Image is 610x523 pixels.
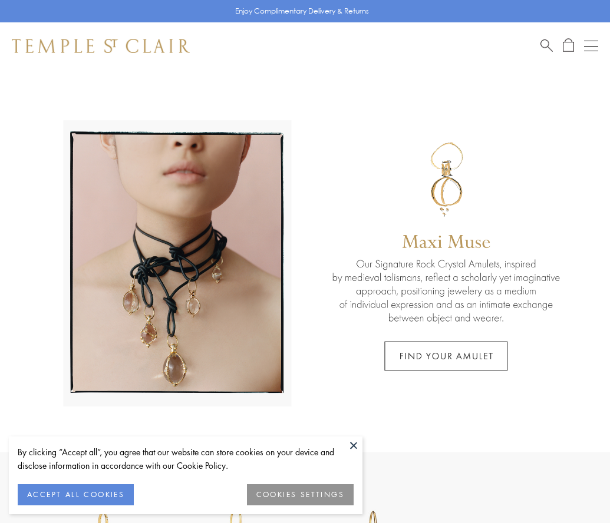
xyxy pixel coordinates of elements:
a: Open Shopping Bag [563,38,574,53]
button: Open navigation [584,39,598,53]
button: ACCEPT ALL COOKIES [18,484,134,505]
div: By clicking “Accept all”, you agree that our website can store cookies on your device and disclos... [18,445,354,472]
img: Temple St. Clair [12,39,190,53]
button: COOKIES SETTINGS [247,484,354,505]
a: Search [540,38,553,53]
p: Enjoy Complimentary Delivery & Returns [235,5,369,17]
